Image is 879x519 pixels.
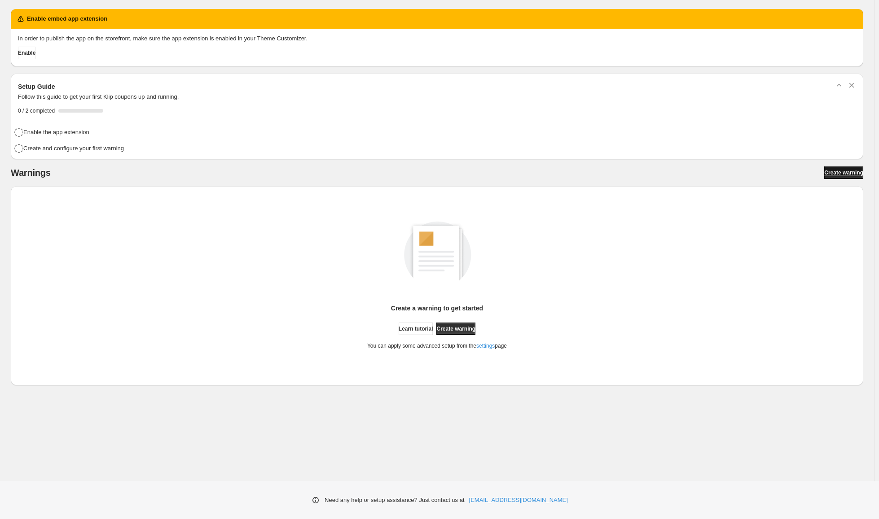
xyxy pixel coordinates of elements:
[23,128,89,137] h4: Enable the app extension
[436,325,475,332] span: Create warning
[367,342,507,349] p: You can apply some advanced setup from the page
[18,49,35,57] span: Enable
[824,169,863,176] span: Create warning
[476,343,495,349] a: settings
[399,325,433,332] span: Learn tutorial
[824,166,863,179] a: Create warning
[469,496,568,505] a: [EMAIL_ADDRESS][DOMAIN_NAME]
[436,323,475,335] a: Create warning
[18,107,55,114] span: 0 / 2 completed
[27,14,107,23] h2: Enable embed app extension
[23,144,124,153] h4: Create and configure your first warning
[18,34,856,43] p: In order to publish the app on the storefront, make sure the app extension is enabled in your The...
[18,92,856,101] p: Follow this guide to get your first Klip coupons up and running.
[391,304,483,313] p: Create a warning to get started
[11,167,51,178] h2: Warnings
[18,47,35,59] button: Enable
[18,82,55,91] h3: Setup Guide
[399,323,433,335] a: Learn tutorial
